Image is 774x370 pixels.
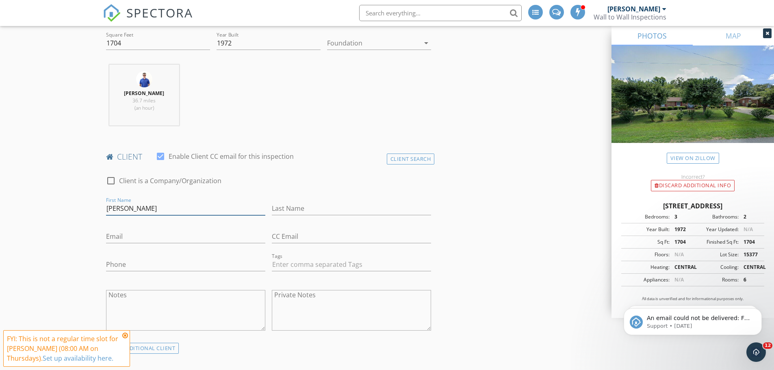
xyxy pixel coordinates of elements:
[693,213,739,221] div: Bathrooms:
[611,173,774,180] div: Incorrect?
[693,238,739,246] div: Finished Sq Ft:
[624,213,670,221] div: Bedrooms:
[739,276,762,283] div: 6
[670,226,693,233] div: 1972
[670,264,693,271] div: CENTRAL
[693,26,774,45] a: MAP
[7,334,120,363] div: FYI: This is not a regular time slot for [PERSON_NAME] (08:00 AM on Thursdays).
[119,177,221,185] label: Client is a Company/Organization
[674,276,684,283] span: N/A
[739,238,762,246] div: 1704
[624,251,670,258] div: Floors:
[624,226,670,233] div: Year Built:
[693,276,739,283] div: Rooms:
[624,276,670,283] div: Appliances:
[421,38,431,48] i: arrow_drop_down
[763,342,772,349] span: 12
[359,5,522,21] input: Search everything...
[739,264,762,271] div: CENTRAL
[607,5,660,13] div: [PERSON_NAME]
[624,238,670,246] div: Sq Ft:
[387,154,435,164] div: Client Search
[124,90,164,97] strong: [PERSON_NAME]
[651,180,735,191] div: Discard Additional info
[693,251,739,258] div: Lot Size:
[624,264,670,271] div: Heating:
[744,226,753,233] span: N/A
[106,151,431,162] h4: client
[132,97,156,104] span: 36.7 miles
[103,4,121,22] img: The Best Home Inspection Software - Spectora
[594,13,666,21] div: Wall to Wall Inspections
[43,354,113,363] a: Set up availability here.
[134,104,154,111] span: (an hour)
[611,45,774,162] img: streetview
[667,153,719,164] a: View on Zillow
[739,251,762,258] div: 15377
[746,342,766,362] iframe: Intercom live chat
[739,213,762,221] div: 2
[693,264,739,271] div: Cooling:
[621,201,764,211] div: [STREET_ADDRESS]
[126,4,193,21] span: SPECTORA
[670,238,693,246] div: 1704
[106,343,179,354] div: ADD ADDITIONAL client
[169,152,294,160] label: Enable Client CC email for this inspection
[611,26,693,45] a: PHOTOS
[693,226,739,233] div: Year Updated:
[136,71,152,87] img: ryan_2.jpg
[670,213,693,221] div: 3
[103,11,193,28] a: SPECTORA
[674,251,684,258] span: N/A
[611,291,774,348] iframe: Intercom notifications message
